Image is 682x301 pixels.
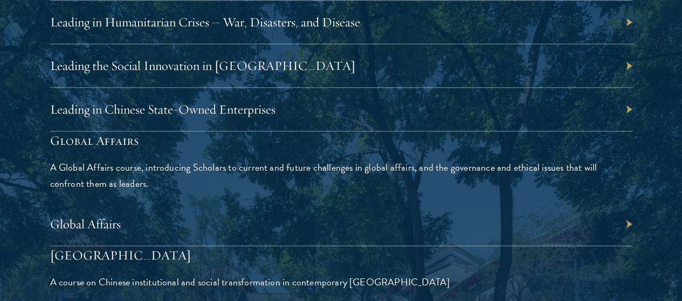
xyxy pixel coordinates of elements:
[50,159,632,192] p: A Global Affairs course, introducing Scholars to current and future challenges in global affairs,...
[50,131,632,150] h5: Global Affairs
[50,216,121,232] a: Global Affairs
[50,14,360,30] a: Leading in Humanitarian Crises – War, Disasters, and Disease
[50,58,355,74] a: Leading the Social Innovation in [GEOGRAPHIC_DATA]
[50,246,632,264] h5: [GEOGRAPHIC_DATA]
[50,101,275,117] a: Leading in Chinese State-Owned Enterprises
[50,274,632,290] p: A course on Chinese institutional and social transformation in contemporary [GEOGRAPHIC_DATA]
